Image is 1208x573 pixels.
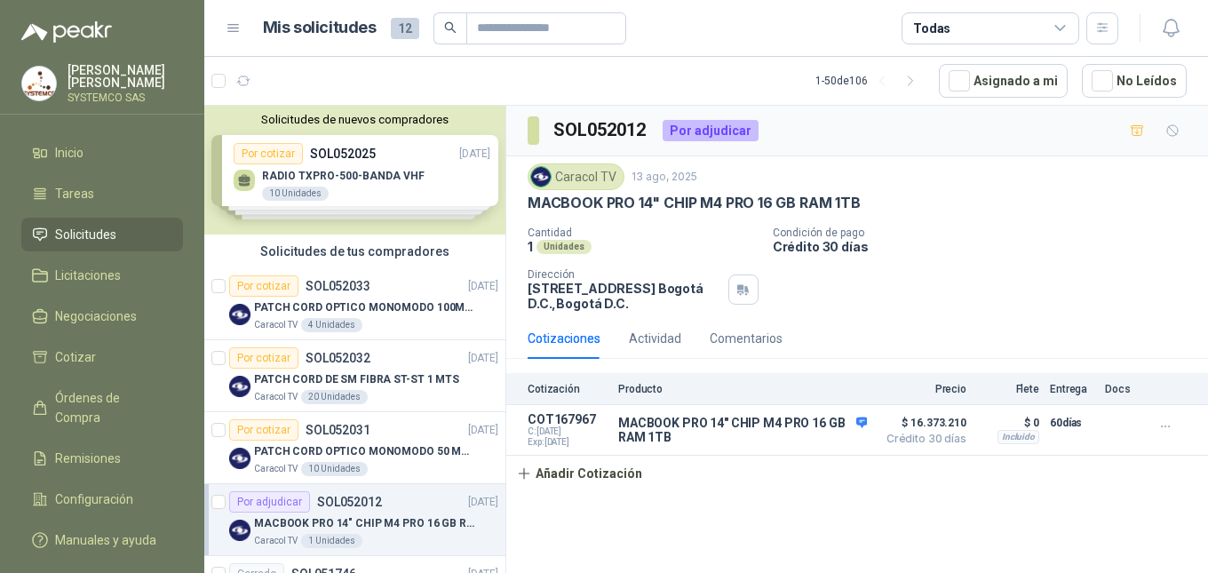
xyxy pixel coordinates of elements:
[204,268,505,340] a: Por cotizarSOL052033[DATE] Company LogoPATCH CORD OPTICO MONOMODO 100MTSCaracol TV4 Unidades
[55,347,96,367] span: Cotizar
[878,412,966,434] span: $ 16.373.210
[55,184,94,203] span: Tareas
[468,278,498,295] p: [DATE]
[68,64,183,89] p: [PERSON_NAME] [PERSON_NAME]
[468,494,498,511] p: [DATE]
[204,412,505,484] a: Por cotizarSOL052031[DATE] Company LogoPATCH CORD OPTICO MONOMODO 50 MTSCaracol TV10 Unidades
[68,92,183,103] p: SYSTEMCO SAS
[468,422,498,439] p: [DATE]
[306,352,370,364] p: SOL052032
[21,482,183,516] a: Configuración
[528,426,608,437] span: C: [DATE]
[229,491,310,513] div: Por adjudicar
[254,443,475,460] p: PATCH CORD OPTICO MONOMODO 50 MTS
[263,15,377,41] h1: Mis solicitudes
[301,390,368,404] div: 20 Unidades
[204,484,505,556] a: Por adjudicarSOL052012[DATE] Company LogoMACBOOK PRO 14" CHIP M4 PRO 16 GB RAM 1TBCaracol TV1 Uni...
[528,227,759,239] p: Cantidad
[204,235,505,268] div: Solicitudes de tus compradores
[618,416,867,444] p: MACBOOK PRO 14" CHIP M4 PRO 16 GB RAM 1TB
[229,520,250,541] img: Company Logo
[229,419,298,441] div: Por cotizar
[977,412,1039,434] p: $ 0
[306,424,370,436] p: SOL052031
[528,329,600,348] div: Cotizaciones
[229,376,250,397] img: Company Logo
[977,383,1039,395] p: Flete
[553,116,648,144] h3: SOL052012
[531,167,551,187] img: Company Logo
[878,383,966,395] p: Precio
[55,306,137,326] span: Negociaciones
[21,259,183,292] a: Licitaciones
[618,383,867,395] p: Producto
[254,515,475,532] p: MACBOOK PRO 14" CHIP M4 PRO 16 GB RAM 1TB
[21,177,183,211] a: Tareas
[528,281,721,311] p: [STREET_ADDRESS] Bogotá D.C. , Bogotá D.C.
[204,106,505,235] div: Solicitudes de nuevos compradoresPor cotizarSOL052025[DATE] RADIO TXPRO-500-BANDA VHF10 UnidadesP...
[55,489,133,509] span: Configuración
[306,280,370,292] p: SOL052033
[229,275,298,297] div: Por cotizar
[254,390,298,404] p: Caracol TV
[21,21,112,43] img: Logo peakr
[997,430,1039,444] div: Incluido
[1050,412,1094,434] p: 60 días
[528,437,608,448] span: Exp: [DATE]
[468,350,498,367] p: [DATE]
[1050,383,1094,395] p: Entrega
[1105,383,1140,395] p: Docs
[913,19,950,38] div: Todas
[528,239,533,254] p: 1
[632,169,697,186] p: 13 ago, 2025
[55,388,166,427] span: Órdenes de Compra
[939,64,1068,98] button: Asignado a mi
[391,18,419,39] span: 12
[301,318,362,332] div: 4 Unidades
[773,239,1201,254] p: Crédito 30 días
[1082,64,1187,98] button: No Leídos
[21,299,183,333] a: Negociaciones
[710,329,783,348] div: Comentarios
[21,523,183,557] a: Manuales y ayuda
[21,136,183,170] a: Inicio
[663,120,759,141] div: Por adjudicar
[773,227,1201,239] p: Condición de pago
[254,534,298,548] p: Caracol TV
[55,530,156,550] span: Manuales y ayuda
[55,266,121,285] span: Licitaciones
[254,318,298,332] p: Caracol TV
[21,381,183,434] a: Órdenes de Compra
[21,218,183,251] a: Solicitudes
[878,434,966,444] span: Crédito 30 días
[55,225,116,244] span: Solicitudes
[254,371,459,388] p: PATCH CORD DE SM FIBRA ST-ST 1 MTS
[629,329,681,348] div: Actividad
[301,534,362,548] div: 1 Unidades
[211,113,498,126] button: Solicitudes de nuevos compradores
[229,347,298,369] div: Por cotizar
[204,340,505,412] a: Por cotizarSOL052032[DATE] Company LogoPATCH CORD DE SM FIBRA ST-ST 1 MTSCaracol TV20 Unidades
[506,456,652,491] button: Añadir Cotización
[301,462,368,476] div: 10 Unidades
[55,143,83,163] span: Inicio
[528,163,624,190] div: Caracol TV
[536,240,592,254] div: Unidades
[528,383,608,395] p: Cotización
[229,304,250,325] img: Company Logo
[229,448,250,469] img: Company Logo
[21,340,183,374] a: Cotizar
[528,412,608,426] p: COT167967
[254,462,298,476] p: Caracol TV
[444,21,457,34] span: search
[317,496,382,508] p: SOL052012
[815,67,925,95] div: 1 - 50 de 106
[21,442,183,475] a: Remisiones
[22,67,56,100] img: Company Logo
[55,449,121,468] span: Remisiones
[254,299,475,316] p: PATCH CORD OPTICO MONOMODO 100MTS
[528,194,861,212] p: MACBOOK PRO 14" CHIP M4 PRO 16 GB RAM 1TB
[528,268,721,281] p: Dirección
